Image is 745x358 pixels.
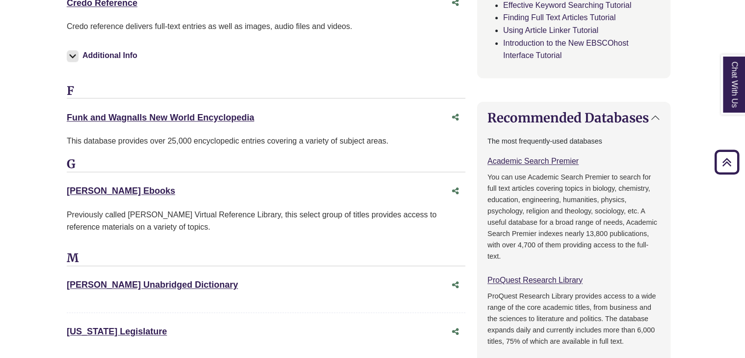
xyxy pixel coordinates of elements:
[67,113,254,122] a: Funk and Wagnalls New World Encyclopedia
[446,276,465,295] button: Share this database
[67,251,465,266] h3: M
[67,20,465,33] p: Credo reference delivers full-text entries as well as images, audio files and videos.
[67,135,465,148] div: This database provides over 25,000 encyclopedic entries covering a variety of subject areas.
[711,155,743,169] a: Back to Top
[487,276,583,284] a: ProQuest Research Library
[487,157,579,165] a: Academic Search Premier
[478,102,670,133] button: Recommended Databases
[487,291,660,347] p: ProQuest Research Library provides access to a wide range of the core academic titles, from busin...
[487,136,660,147] p: The most frequently-used databases
[487,172,660,262] p: You can use Academic Search Premier to search for full text articles covering topics in biology, ...
[446,108,465,127] button: Share this database
[446,323,465,341] button: Share this database
[67,157,465,172] h3: G
[503,1,631,9] a: Effective Keyword Searching Tutorial
[67,209,465,234] p: Previously called [PERSON_NAME] Virtual Reference Library, this select group of titles provides a...
[503,13,615,22] a: Finding Full Text Articles Tutorial
[67,327,167,336] a: [US_STATE] Legislature
[67,49,140,62] button: Additional Info
[503,26,598,34] a: Using Article Linker Tutorial
[446,182,465,201] button: Share this database
[503,39,628,60] a: Introduction to the New EBSCOhost Interface Tutorial
[67,280,238,290] a: [PERSON_NAME] Unabridged Dictionary
[67,84,465,99] h3: F
[67,186,175,196] a: [PERSON_NAME] Ebooks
